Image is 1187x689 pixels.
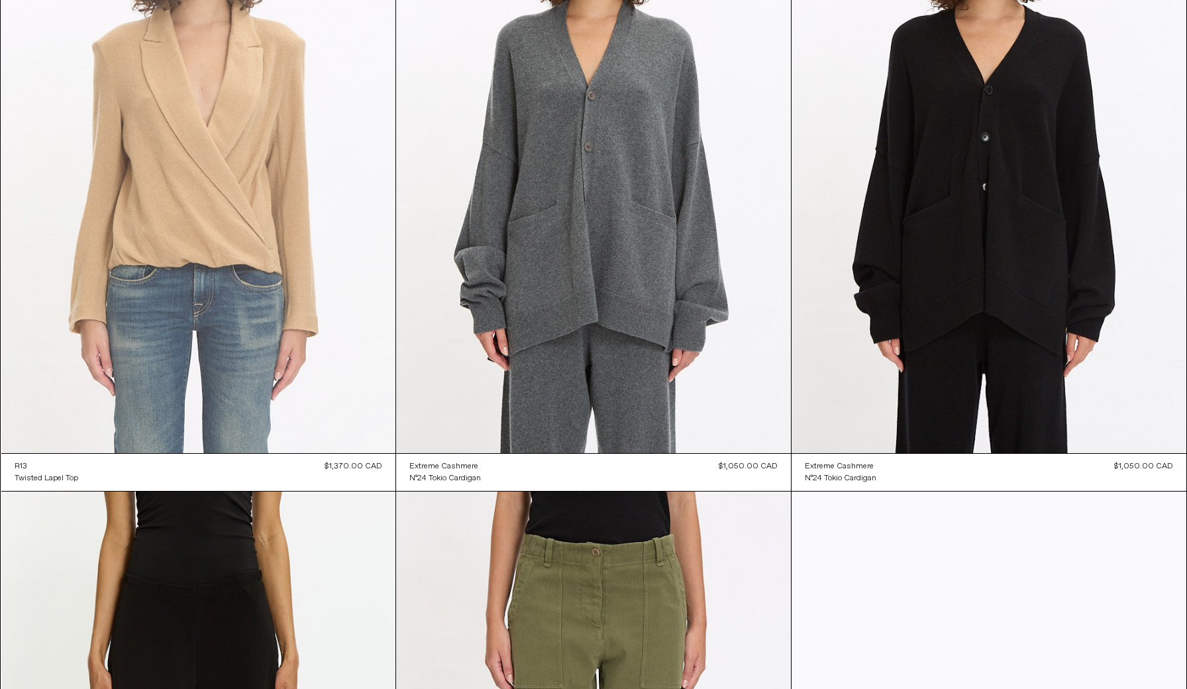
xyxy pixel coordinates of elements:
[805,472,876,484] a: Nº24 Tokio Cardigan
[805,473,876,484] div: Nº24 Tokio Cardigan
[1114,460,1173,472] div: $1,050.00 CAD
[15,472,78,484] a: Twisted Lapel Top
[409,460,481,472] a: Extreme Cashmere
[409,473,481,484] div: Nº24 Tokio Cardigan
[409,472,481,484] a: Nº24 Tokio Cardigan
[805,460,876,472] a: Extreme Cashmere
[325,460,382,472] div: $1,370.00 CAD
[15,460,78,472] a: R13
[15,473,78,484] div: Twisted Lapel Top
[15,461,27,472] div: R13
[409,461,478,472] div: Extreme Cashmere
[719,460,778,472] div: $1,050.00 CAD
[805,461,874,472] div: Extreme Cashmere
